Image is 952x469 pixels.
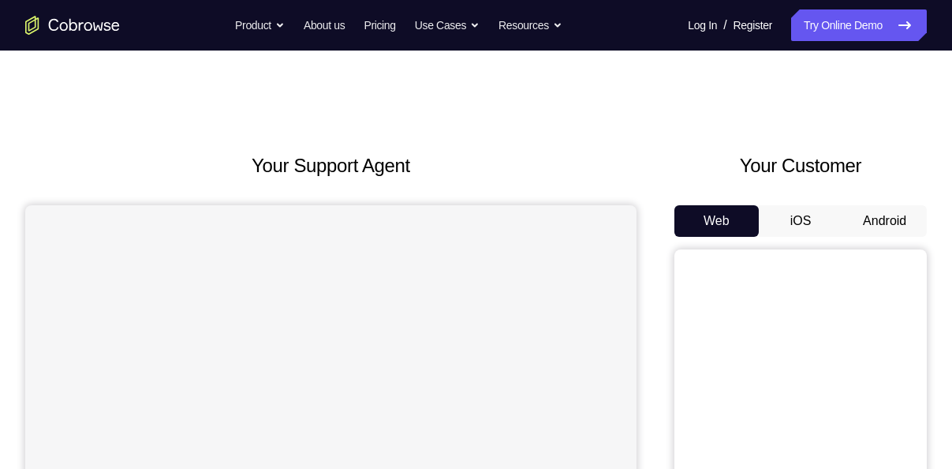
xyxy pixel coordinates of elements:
a: Go to the home page [25,16,120,35]
button: Web [674,205,759,237]
button: Android [842,205,927,237]
button: iOS [759,205,843,237]
a: Try Online Demo [791,9,927,41]
button: Product [235,9,285,41]
span: / [723,16,726,35]
a: About us [304,9,345,41]
a: Pricing [364,9,395,41]
h2: Your Customer [674,152,927,180]
h2: Your Support Agent [25,152,637,180]
a: Log In [688,9,717,41]
button: Resources [498,9,562,41]
button: Use Cases [415,9,480,41]
a: Register [734,9,772,41]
